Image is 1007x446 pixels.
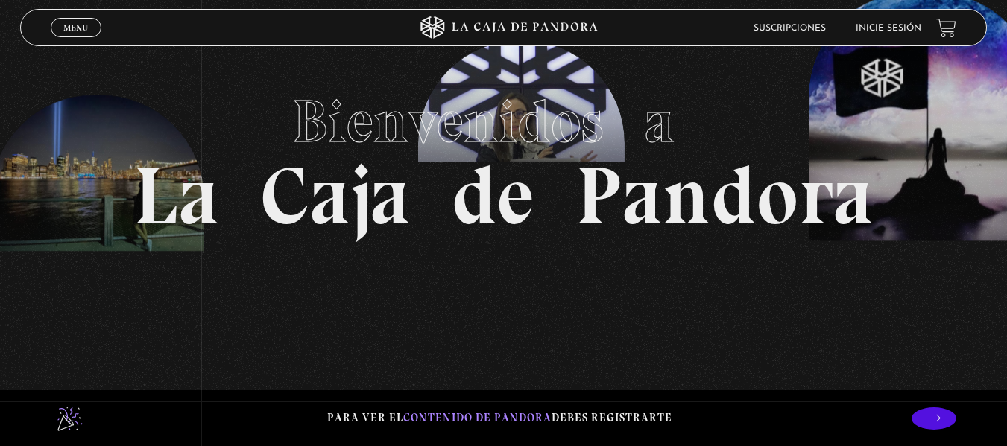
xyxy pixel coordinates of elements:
span: contenido de Pandora [403,411,552,424]
a: Inicie sesión [856,24,921,33]
span: Bienvenidos a [292,86,716,157]
h1: La Caja de Pandora [133,73,874,237]
span: Cerrar [58,36,93,46]
p: Para ver el debes registrarte [327,408,672,428]
span: Menu [63,23,88,32]
a: Suscripciones [754,24,826,33]
a: View your shopping cart [936,17,956,37]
